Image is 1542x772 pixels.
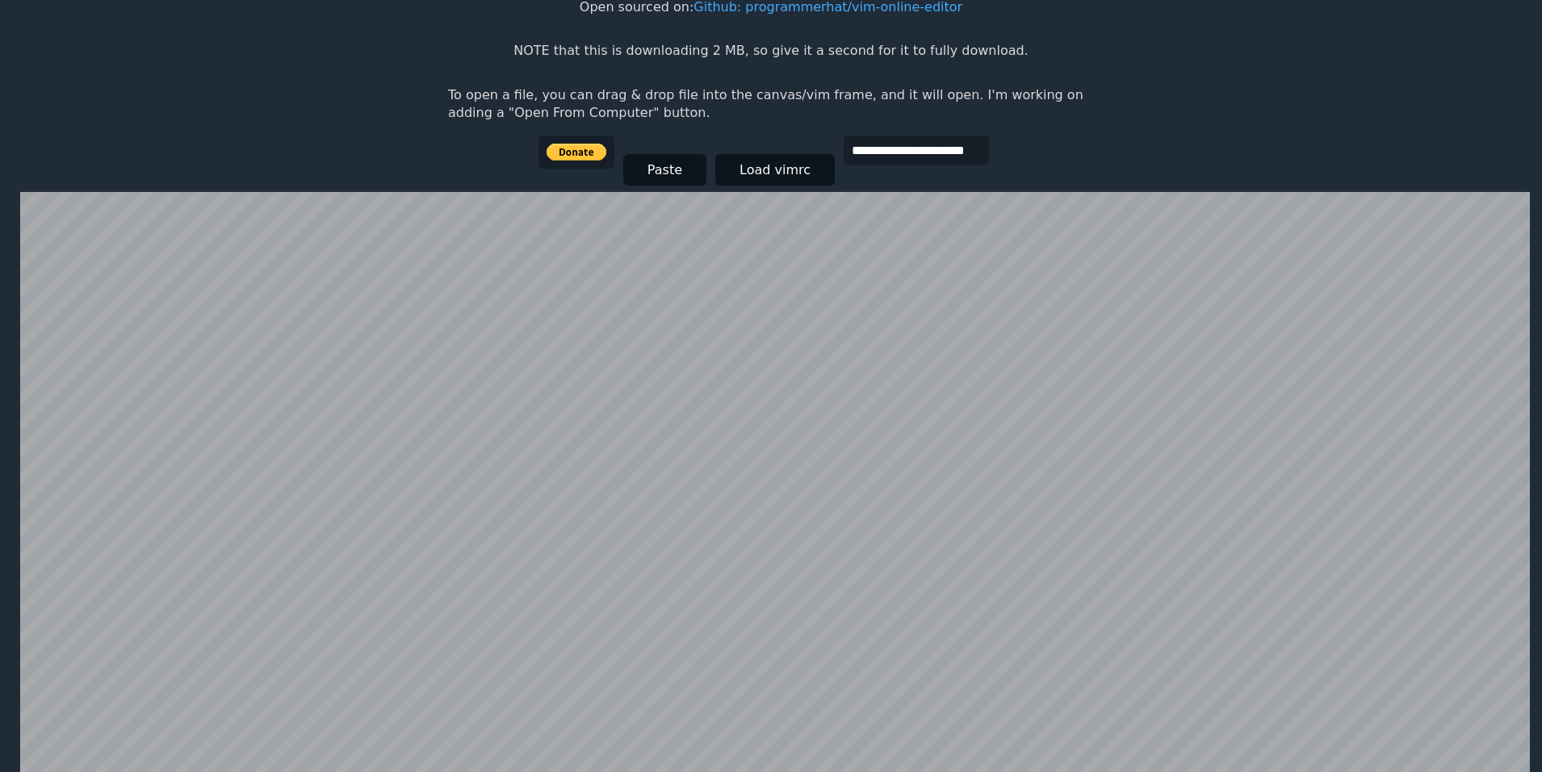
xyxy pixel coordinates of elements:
p: To open a file, you can drag & drop file into the canvas/vim frame, and it will open. I'm working... [448,86,1094,123]
p: NOTE that this is downloading 2 MB, so give it a second for it to fully download. [513,42,1028,60]
button: Load vimrc [715,154,835,186]
button: Paste [623,154,706,186]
